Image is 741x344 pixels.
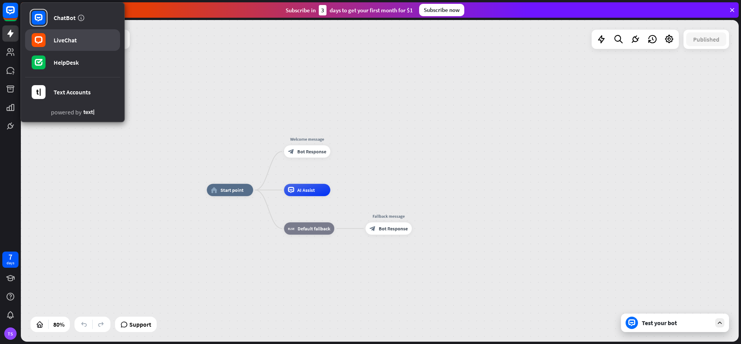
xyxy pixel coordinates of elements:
span: Start point [220,187,244,193]
i: home_2 [211,187,217,193]
div: Test your bot [642,319,711,327]
a: 7 days [2,252,19,268]
div: Welcome message [279,136,335,142]
div: Subscribe in days to get your first month for $1 [286,5,413,15]
div: 7 [8,253,12,260]
button: Open LiveChat chat widget [6,3,29,26]
span: Default fallback [298,225,330,232]
div: 3 [319,5,327,15]
div: 80% [51,318,67,331]
i: block_bot_response [288,148,294,154]
span: Support [129,318,151,331]
span: Bot Response [297,148,326,154]
div: Fallback message [361,213,416,219]
button: Published [686,32,726,46]
i: block_fallback [288,225,294,232]
i: block_bot_response [369,225,376,232]
div: Subscribe now [419,4,464,16]
div: days [7,260,14,266]
span: AI Assist [297,187,315,193]
span: Bot Response [379,225,408,232]
div: TS [4,327,17,340]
